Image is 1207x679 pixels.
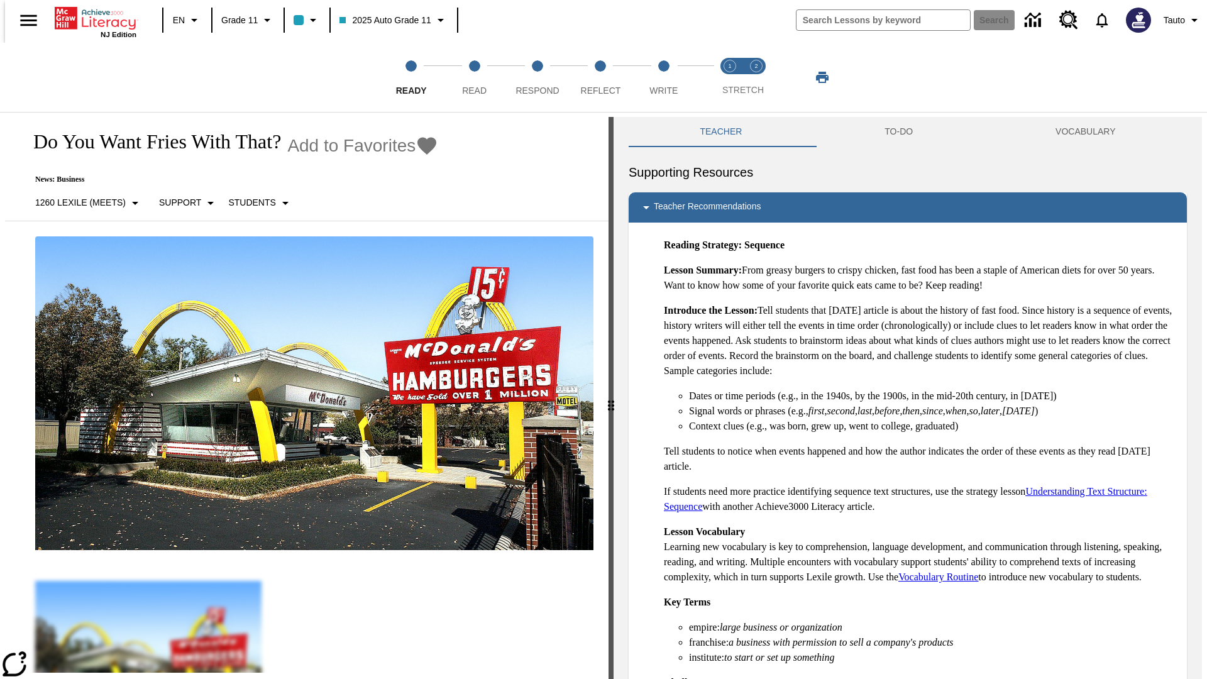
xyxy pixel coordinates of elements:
span: NJ Edition [101,31,136,38]
button: Read step 2 of 5 [438,43,510,112]
button: Write step 5 of 5 [627,43,700,112]
em: a business with permission to sell a company's products [729,637,954,648]
button: Reflect step 4 of 5 [564,43,637,112]
a: Data Center [1017,3,1052,38]
p: If students need more practice identifying sequence text structures, use the strategy lesson with... [664,484,1177,514]
text: 1 [728,63,731,69]
em: later [981,406,1000,416]
p: Students [228,196,275,209]
span: Tauto [1164,14,1185,27]
em: when [945,406,967,416]
em: then [902,406,920,416]
div: activity [614,117,1202,679]
button: Class: 2025 Auto Grade 11, Select your class [334,9,453,31]
li: franchise: [689,635,1177,650]
em: before [874,406,900,416]
em: last [857,406,872,416]
span: Reflect [581,86,621,96]
a: Understanding Text Structure: Sequence [664,486,1147,512]
img: One of the first McDonald's stores, with the iconic red sign and golden arches. [35,236,593,551]
span: STRETCH [722,85,764,95]
em: to start or set up something [724,652,835,663]
p: From greasy burgers to crispy chicken, fast food has been a staple of American diets for over 50 ... [664,263,1177,293]
a: Vocabulary Routine [898,571,978,582]
li: Signal words or phrases (e.g., , , , , , , , , , ) [689,404,1177,419]
span: 2025 Auto Grade 11 [339,14,431,27]
a: Resource Center, Will open in new tab [1052,3,1086,37]
span: Respond [515,86,559,96]
button: Add to Favorites - Do You Want Fries With That? [287,135,438,157]
strong: Lesson Vocabulary [664,526,745,537]
button: Print [802,66,842,89]
div: Home [55,4,136,38]
div: Press Enter or Spacebar and then press right and left arrow keys to move the slider [609,117,614,679]
strong: Sequence [744,240,785,250]
p: Teacher Recommendations [654,200,761,215]
button: Teacher [629,117,813,147]
li: Context clues (e.g., was born, grew up, went to college, graduated) [689,419,1177,434]
button: Language: EN, Select a language [167,9,207,31]
input: search field [796,10,970,30]
strong: Reading Strategy: [664,240,742,250]
p: Support [159,196,201,209]
h6: Supporting Resources [629,162,1187,182]
li: Dates or time periods (e.g., in the 1940s, by the 1900s, in the mid-20th century, in [DATE]) [689,389,1177,404]
em: since [922,406,943,416]
li: empire: [689,620,1177,635]
p: Learning new vocabulary is key to comprehension, language development, and communication through ... [664,524,1177,585]
button: Grade: Grade 11, Select a grade [216,9,280,31]
span: Read [462,86,487,96]
h1: Do You Want Fries With That? [20,130,281,153]
span: EN [173,14,185,27]
em: large business or organization [720,622,842,632]
p: 1260 Lexile (Meets) [35,196,126,209]
p: Tell students that [DATE] article is about the history of fast food. Since history is a sequence ... [664,303,1177,378]
div: Teacher Recommendations [629,192,1187,223]
span: Ready [396,86,427,96]
span: Write [649,86,678,96]
em: second [827,406,855,416]
button: Profile/Settings [1159,9,1207,31]
button: Stretch Respond step 2 of 2 [738,43,774,112]
img: Avatar [1126,8,1151,33]
button: TO-DO [813,117,984,147]
button: Select Student [223,192,297,214]
a: Notifications [1086,4,1118,36]
strong: Lesson Summary: [664,265,742,275]
button: Scaffolds, Support [154,192,223,214]
strong: Introduce the Lesson: [664,305,758,316]
button: Class color is light blue. Change class color [289,9,326,31]
em: so [969,406,978,416]
span: Grade 11 [221,14,258,27]
div: reading [5,117,609,673]
li: institute: [689,650,1177,665]
em: [DATE] [1002,406,1035,416]
button: Ready step 1 of 5 [375,43,448,112]
button: Stretch Read step 1 of 2 [712,43,748,112]
button: Open side menu [10,2,47,39]
button: Select a new avatar [1118,4,1159,36]
p: Tell students to notice when events happened and how the author indicates the order of these even... [664,444,1177,474]
text: 2 [754,63,758,69]
button: VOCABULARY [984,117,1187,147]
em: first [808,406,825,416]
button: Select Lexile, 1260 Lexile (Meets) [30,192,148,214]
p: News: Business [20,175,438,184]
span: Add to Favorites [287,136,416,156]
strong: Key Terms [664,597,710,607]
button: Respond step 3 of 5 [501,43,574,112]
div: Instructional Panel Tabs [629,117,1187,147]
